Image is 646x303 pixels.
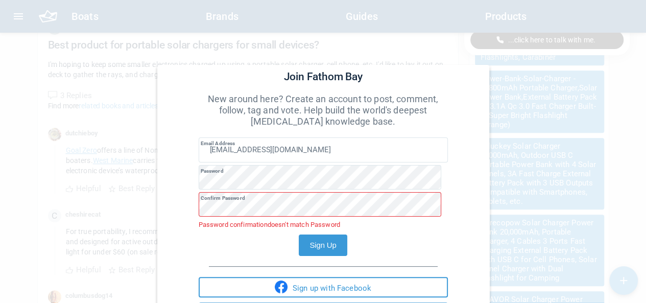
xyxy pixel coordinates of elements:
input: Email address [199,137,448,162]
h1: Join Fathom Bay [284,71,363,83]
span: Email Address [201,141,235,146]
button: Sign Up [299,235,347,256]
span: Sign up with Facebook [293,284,371,293]
span: Confirm Password [201,195,245,201]
img: facebook_logo-30f283d660083bbe1e6c037f68b9b53a.digested.png [275,281,288,293]
span: Password confirmation doesn't match Password [199,221,340,228]
span: New around here? Create an account to post, comment, follow, tag and vote. Help build the world's... [208,94,439,127]
span: Password [201,168,224,174]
